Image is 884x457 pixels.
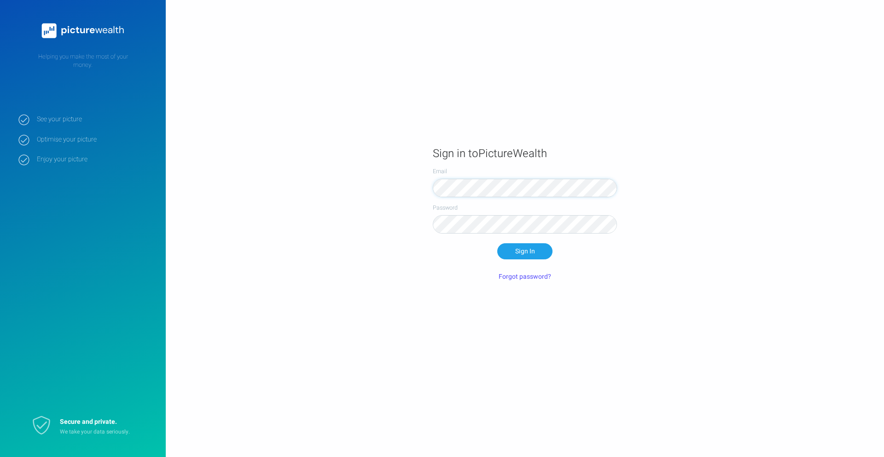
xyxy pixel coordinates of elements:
[37,135,152,144] strong: Optimise your picture
[497,243,552,259] button: Sign In
[60,428,143,436] p: We take your data seriously.
[60,417,117,427] strong: Secure and private.
[433,167,617,176] label: Email
[37,18,129,43] img: PictureWealth
[433,146,617,161] h1: Sign in to PictureWealth
[493,269,557,285] button: Forgot password?
[18,53,147,69] p: Helping you make the most of your money.
[433,204,617,212] label: Password
[37,155,152,164] strong: Enjoy your picture
[37,115,152,123] strong: See your picture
